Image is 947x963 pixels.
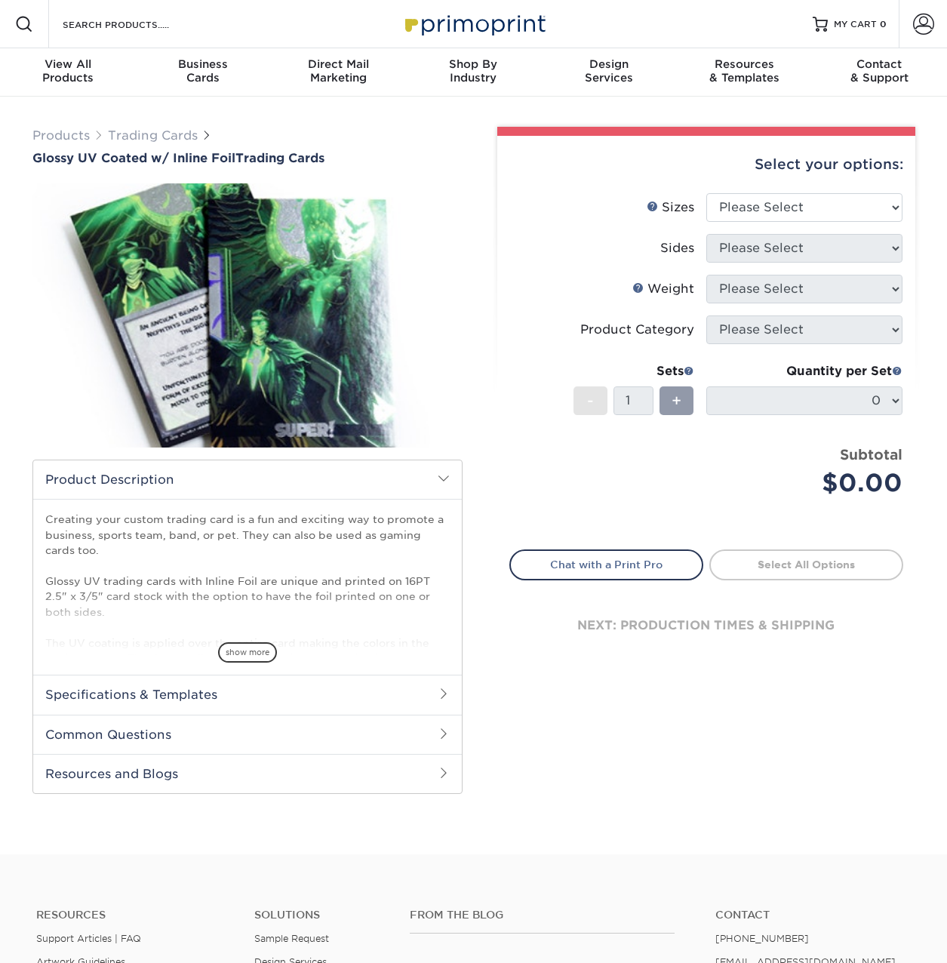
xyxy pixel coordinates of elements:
[880,19,887,29] span: 0
[406,57,541,85] div: Industry
[541,48,676,97] a: DesignServices
[812,57,947,85] div: & Support
[32,167,463,464] img: Glossy UV Coated w/ Inline Foil 01
[271,48,406,97] a: Direct MailMarketing
[33,754,462,793] h2: Resources and Blogs
[32,151,463,165] a: Glossy UV Coated w/ Inline FoilTrading Cards
[709,549,903,580] a: Select All Options
[36,933,141,944] a: Support Articles | FAQ
[406,48,541,97] a: Shop ByIndustry
[647,198,694,217] div: Sizes
[706,362,902,380] div: Quantity per Set
[33,675,462,714] h2: Specifications & Templates
[254,909,387,921] h4: Solutions
[715,933,809,944] a: [PHONE_NUMBER]
[406,57,541,71] span: Shop By
[834,18,877,31] span: MY CART
[271,57,406,85] div: Marketing
[718,465,902,501] div: $0.00
[587,389,594,412] span: -
[218,642,277,663] span: show more
[36,909,232,921] h4: Resources
[108,128,198,143] a: Trading Cards
[135,48,270,97] a: BusinessCards
[32,151,235,165] span: Glossy UV Coated w/ Inline Foil
[676,57,811,71] span: Resources
[812,57,947,71] span: Contact
[573,362,694,380] div: Sets
[410,909,675,921] h4: From the Blog
[632,280,694,298] div: Weight
[715,909,911,921] a: Contact
[33,715,462,754] h2: Common Questions
[135,57,270,85] div: Cards
[812,48,947,97] a: Contact& Support
[254,933,329,944] a: Sample Request
[580,321,694,339] div: Product Category
[660,239,694,257] div: Sides
[541,57,676,71] span: Design
[676,57,811,85] div: & Templates
[840,446,902,463] strong: Subtotal
[676,48,811,97] a: Resources& Templates
[541,57,676,85] div: Services
[61,15,208,33] input: SEARCH PRODUCTS.....
[509,580,903,671] div: next: production times & shipping
[32,128,90,143] a: Products
[509,136,903,193] div: Select your options:
[509,549,703,580] a: Chat with a Print Pro
[32,151,463,165] h1: Trading Cards
[33,460,462,499] h2: Product Description
[398,8,549,40] img: Primoprint
[672,389,681,412] span: +
[271,57,406,71] span: Direct Mail
[45,512,450,681] p: Creating your custom trading card is a fun and exciting way to promote a business, sports team, b...
[135,57,270,71] span: Business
